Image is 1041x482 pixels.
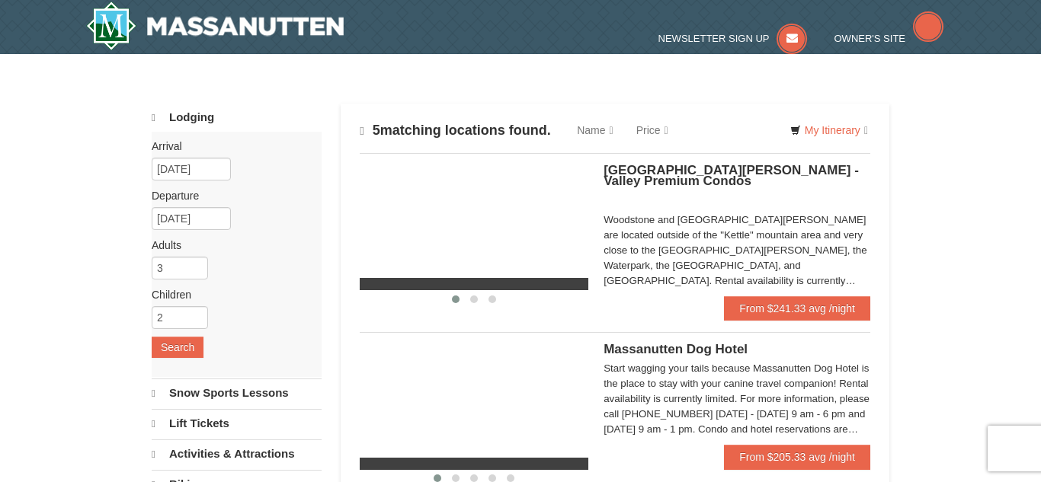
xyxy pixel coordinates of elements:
label: Arrival [152,139,310,154]
label: Adults [152,238,310,253]
a: Newsletter Sign Up [658,33,808,44]
a: Snow Sports Lessons [152,378,322,407]
h4: matching locations found. [360,123,551,139]
div: Woodstone and [GEOGRAPHIC_DATA][PERSON_NAME] are located outside of the "Kettle" mountain area an... [604,212,870,289]
img: Massanutten Resort Logo [86,2,344,50]
a: Owner's Site [834,33,944,44]
a: My Itinerary [780,119,878,142]
span: 5 [373,123,380,138]
a: Price [625,115,680,145]
a: Lift Tickets [152,409,322,438]
div: Start wagging your tails because Massanutten Dog Hotel is the place to stay with your canine trav... [604,361,870,437]
a: From $205.33 avg /night [724,445,870,469]
a: Lodging [152,104,322,132]
label: Departure [152,188,310,203]
a: Massanutten Resort [86,2,344,50]
a: From $241.33 avg /night [724,296,870,321]
button: Search [152,337,203,358]
span: [GEOGRAPHIC_DATA][PERSON_NAME] - Valley Premium Condos [604,163,859,188]
span: Newsletter Sign Up [658,33,770,44]
a: Name [565,115,624,145]
label: Children [152,287,310,302]
span: Massanutten Dog Hotel [604,342,748,356]
a: Activities & Attractions [152,439,322,468]
span: Owner's Site [834,33,906,44]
